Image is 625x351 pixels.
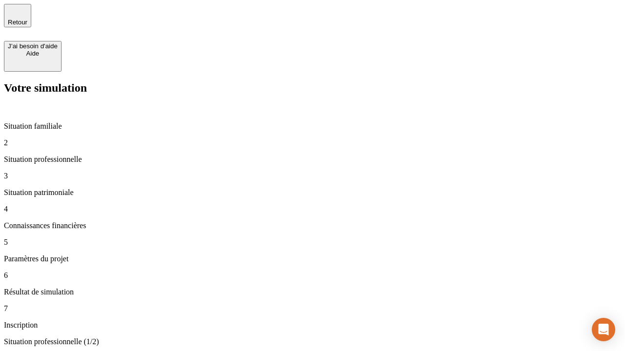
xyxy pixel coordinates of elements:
span: Retour [8,19,27,26]
div: Aide [8,50,58,57]
div: Open Intercom Messenger [592,318,615,341]
p: Inscription [4,321,621,330]
p: 4 [4,205,621,214]
button: Retour [4,4,31,27]
p: 7 [4,304,621,313]
p: Connaissances financières [4,221,621,230]
p: 6 [4,271,621,280]
p: Situation professionnelle [4,155,621,164]
h2: Votre simulation [4,81,621,95]
p: Résultat de simulation [4,288,621,296]
p: Situation professionnelle (1/2) [4,337,621,346]
div: J’ai besoin d'aide [8,42,58,50]
p: Situation familiale [4,122,621,131]
p: 3 [4,172,621,180]
p: 2 [4,138,621,147]
p: 5 [4,238,621,247]
p: Situation patrimoniale [4,188,621,197]
button: J’ai besoin d'aideAide [4,41,62,72]
p: Paramètres du projet [4,254,621,263]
